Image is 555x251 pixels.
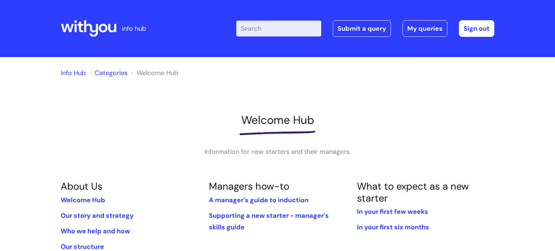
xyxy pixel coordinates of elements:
a: Submit a query [333,20,391,37]
a: Supporting a new starter - manager's skills guide [209,211,329,231]
h1: Welcome Hub [61,113,494,127]
a: Info Hub [61,69,86,77]
a: My queries [403,20,447,37]
a: In your first few weeks [357,207,428,216]
input: Search [236,21,321,36]
a: Who we help and how [61,227,130,235]
a: Sign out [459,20,494,37]
a: Categories [95,69,128,77]
div: | - [236,20,494,37]
p: info hub [122,23,146,34]
li: Solution home [87,67,128,79]
a: Our story and strategy [61,211,134,220]
a: Our structure [61,242,104,251]
a: About Us [61,180,103,192]
a: In your first six months [357,223,429,231]
a: Managers how-to [209,180,289,192]
li: Welcome Hub [129,67,178,79]
a: Welcome Hub [61,196,105,204]
p: Information for new starters and their managers. [169,146,386,157]
a: What to expect as a new starter [357,180,469,204]
a: A manager's guide to induction [209,196,309,204]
